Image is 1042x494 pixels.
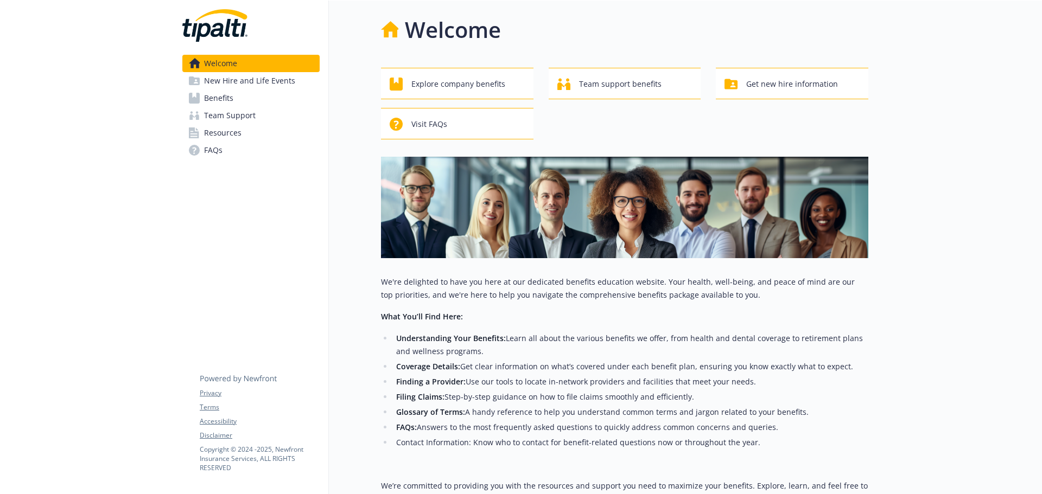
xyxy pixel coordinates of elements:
button: Get new hire information [716,68,868,99]
span: Resources [204,124,242,142]
span: Benefits [204,89,233,107]
span: Get new hire information [746,74,838,94]
span: Team support benefits [579,74,662,94]
li: Use our tools to locate in-network providers and facilities that meet your needs. [393,375,868,388]
span: Welcome [204,55,237,72]
strong: Understanding Your Benefits: [396,333,506,343]
span: New Hire and Life Events [204,72,295,89]
button: Explore company benefits [381,68,533,99]
a: New Hire and Life Events [182,72,320,89]
li: Learn all about the various benefits we offer, from health and dental coverage to retirement plan... [393,332,868,358]
li: Answers to the most frequently asked questions to quickly address common concerns and queries. [393,421,868,434]
strong: Filing Claims: [396,392,444,402]
strong: Coverage Details: [396,361,460,371]
a: Resources [182,124,320,142]
p: Copyright © 2024 - 2025 , Newfront Insurance Services, ALL RIGHTS RESERVED [200,445,319,472]
p: We're delighted to have you here at our dedicated benefits education website. Your health, well-b... [381,275,868,301]
li: A handy reference to help you understand common terms and jargon related to your benefits. [393,406,868,419]
strong: Glossary of Terms: [396,407,465,417]
li: Contact Information: Know who to contact for benefit-related questions now or throughout the year. [393,436,868,449]
span: Team Support [204,107,256,124]
a: Privacy [200,388,319,398]
button: Visit FAQs [381,108,533,139]
img: overview page banner [381,157,868,258]
a: Accessibility [200,416,319,426]
strong: FAQs: [396,422,417,432]
a: FAQs [182,142,320,159]
strong: What You’ll Find Here: [381,311,463,322]
strong: Finding a Provider: [396,376,466,387]
span: Visit FAQs [411,114,447,134]
a: Benefits [182,89,320,107]
a: Team Support [182,107,320,124]
a: Terms [200,402,319,412]
a: Welcome [182,55,320,72]
h1: Welcome [405,14,501,46]
li: Get clear information on what’s covered under each benefit plan, ensuring you know exactly what t... [393,360,868,373]
span: FAQs [204,142,223,159]
li: Step-by-step guidance on how to file claims smoothly and efficiently. [393,390,868,403]
a: Disclaimer [200,431,319,440]
span: Explore company benefits [411,74,505,94]
button: Team support benefits [549,68,701,99]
